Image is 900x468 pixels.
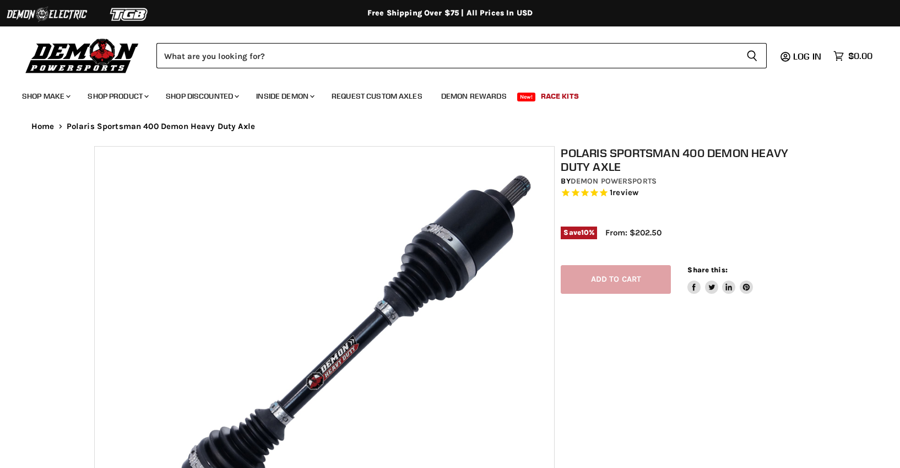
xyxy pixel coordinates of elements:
[6,4,88,25] img: Demon Electric Logo 2
[738,43,767,68] button: Search
[156,43,738,68] input: Search
[9,8,891,18] div: Free Shipping Over $75 | All Prices In USD
[687,266,727,274] span: Share this:
[517,93,536,101] span: New!
[14,85,77,107] a: Shop Make
[22,36,143,75] img: Demon Powersports
[248,85,321,107] a: Inside Demon
[848,51,872,61] span: $0.00
[788,51,828,61] a: Log in
[610,188,638,198] span: 1 reviews
[828,48,878,64] a: $0.00
[9,122,891,131] nav: Breadcrumbs
[323,85,431,107] a: Request Custom Axles
[561,175,812,187] div: by
[571,176,657,186] a: Demon Powersports
[31,122,55,131] a: Home
[793,51,821,62] span: Log in
[561,187,812,199] span: Rated 5.0 out of 5 stars 1 reviews
[612,188,638,198] span: review
[561,227,597,239] span: Save %
[158,85,246,107] a: Shop Discounted
[88,4,171,25] img: TGB Logo 2
[561,146,812,174] h1: Polaris Sportsman 400 Demon Heavy Duty Axle
[533,85,587,107] a: Race Kits
[581,228,589,236] span: 10
[79,85,155,107] a: Shop Product
[14,80,870,107] ul: Main menu
[605,228,662,238] span: From: $202.50
[67,122,255,131] span: Polaris Sportsman 400 Demon Heavy Duty Axle
[433,85,515,107] a: Demon Rewards
[687,265,753,294] aside: Share this:
[156,43,767,68] form: Product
